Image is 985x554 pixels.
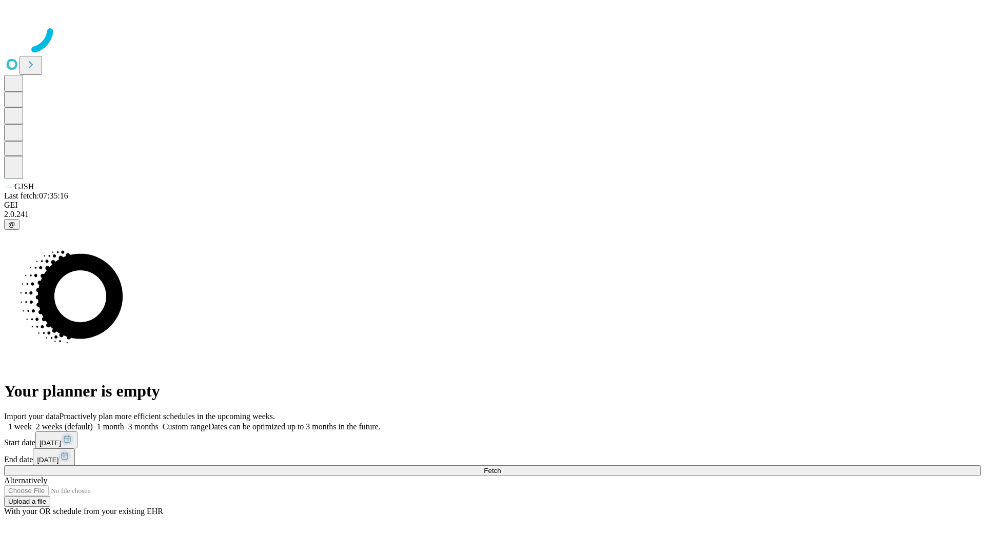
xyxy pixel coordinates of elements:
[4,382,981,401] h1: Your planner is empty
[4,201,981,210] div: GEI
[8,221,15,228] span: @
[4,191,68,200] span: Last fetch: 07:35:16
[4,448,981,465] div: End date
[40,439,61,447] span: [DATE]
[4,496,50,507] button: Upload a file
[163,422,208,431] span: Custom range
[4,476,47,485] span: Alternatively
[4,507,163,516] span: With your OR schedule from your existing EHR
[14,182,34,191] span: GJSH
[35,431,77,448] button: [DATE]
[37,456,58,464] span: [DATE]
[4,219,19,230] button: @
[60,412,275,421] span: Proactively plan more efficient schedules in the upcoming weeks.
[484,467,501,474] span: Fetch
[128,422,159,431] span: 3 months
[4,465,981,476] button: Fetch
[4,210,981,219] div: 2.0.241
[33,448,75,465] button: [DATE]
[208,422,380,431] span: Dates can be optimized up to 3 months in the future.
[97,422,124,431] span: 1 month
[4,412,60,421] span: Import your data
[36,422,93,431] span: 2 weeks (default)
[4,431,981,448] div: Start date
[8,422,32,431] span: 1 week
